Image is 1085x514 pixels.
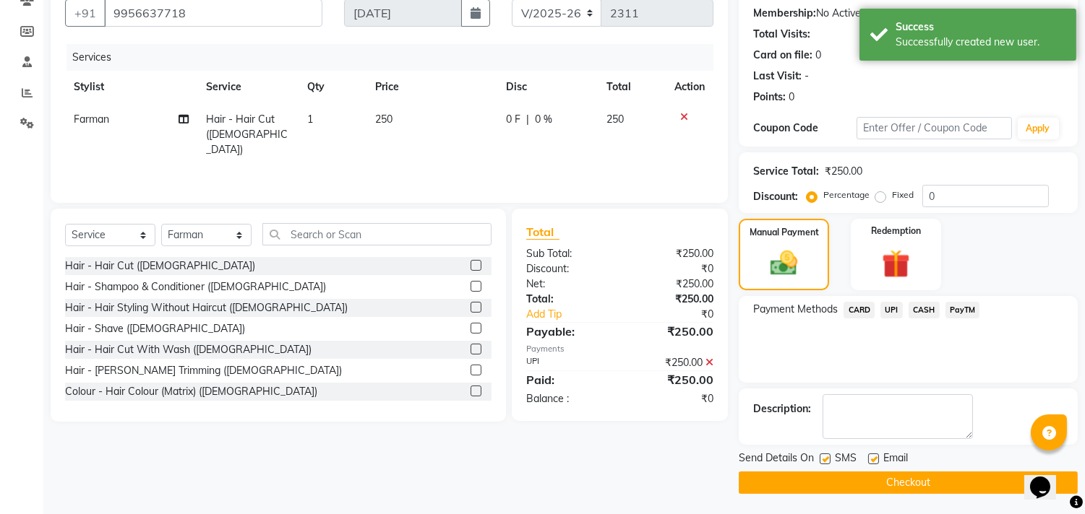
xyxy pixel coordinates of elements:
div: Services [67,44,724,71]
span: Payment Methods [753,302,838,317]
span: 250 [375,113,393,126]
img: _cash.svg [762,248,805,279]
div: Description: [753,401,811,417]
div: Hair - [PERSON_NAME] Trimming ([DEMOGRAPHIC_DATA]) [65,363,342,378]
div: Payments [526,343,713,355]
button: Apply [1018,118,1059,139]
span: 250 [606,113,624,126]
div: Card on file: [753,48,812,63]
span: CASH [909,302,940,318]
div: ₹250.00 [620,246,725,261]
span: Email [883,450,908,469]
button: Checkout [739,471,1078,494]
div: ₹250.00 [620,323,725,340]
div: ₹0 [620,261,725,276]
iframe: chat widget [1024,456,1071,500]
span: UPI [880,302,903,318]
div: Balance : [515,391,620,406]
span: Hair - Hair Cut ([DEMOGRAPHIC_DATA]) [206,113,288,156]
th: Total [598,71,666,103]
div: ₹0 [620,391,725,406]
div: No Active Membership [753,6,1063,21]
div: Hair - Shampoo & Conditioner ([DEMOGRAPHIC_DATA]) [65,279,326,295]
span: SMS [835,450,857,469]
span: Total [526,225,559,240]
span: 1 [307,113,313,126]
div: Paid: [515,371,620,388]
div: ₹250.00 [620,276,725,292]
div: Last Visit: [753,69,802,84]
span: 0 % [535,112,552,127]
div: Sub Total: [515,246,620,261]
input: Enter Offer / Coupon Code [857,117,1011,139]
div: ₹250.00 [825,164,862,179]
label: Redemption [871,225,921,238]
div: Total: [515,292,620,307]
div: ₹250.00 [620,371,725,388]
span: PayTM [945,302,980,318]
th: Action [666,71,713,103]
div: Successfully created new user. [896,35,1065,50]
label: Manual Payment [750,226,819,239]
th: Qty [299,71,366,103]
div: Membership: [753,6,816,21]
div: Service Total: [753,164,819,179]
th: Disc [497,71,598,103]
span: | [526,112,529,127]
div: ₹250.00 [620,355,725,370]
div: Hair - Hair Cut With Wash ([DEMOGRAPHIC_DATA]) [65,342,312,357]
label: Fixed [892,188,914,201]
div: Discount: [753,189,798,204]
input: Search or Scan [262,223,492,245]
div: Net: [515,276,620,292]
div: 0 [815,48,821,63]
div: Hair - Hair Cut ([DEMOGRAPHIC_DATA]) [65,258,255,274]
div: ₹0 [638,307,725,322]
a: Add Tip [515,307,638,322]
div: Total Visits: [753,27,810,42]
span: CARD [844,302,875,318]
label: Percentage [823,188,870,201]
span: 0 F [506,112,520,127]
div: Hair - Hair Styling Without Haircut ([DEMOGRAPHIC_DATA]) [65,300,348,315]
th: Service [197,71,299,103]
div: ₹250.00 [620,292,725,307]
div: Success [896,19,1065,35]
span: Farman [74,113,109,126]
div: Payable: [515,323,620,340]
div: Hair - Shave ([DEMOGRAPHIC_DATA]) [65,321,245,336]
div: Points: [753,90,786,105]
img: _gift.svg [873,246,919,282]
span: Send Details On [739,450,814,469]
th: Stylist [65,71,197,103]
div: - [805,69,809,84]
div: Coupon Code [753,121,857,136]
div: Colour - Hair Colour (Matrix) ([DEMOGRAPHIC_DATA]) [65,384,317,399]
div: UPI [515,355,620,370]
div: 0 [789,90,794,105]
th: Price [366,71,497,103]
div: Discount: [515,261,620,276]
